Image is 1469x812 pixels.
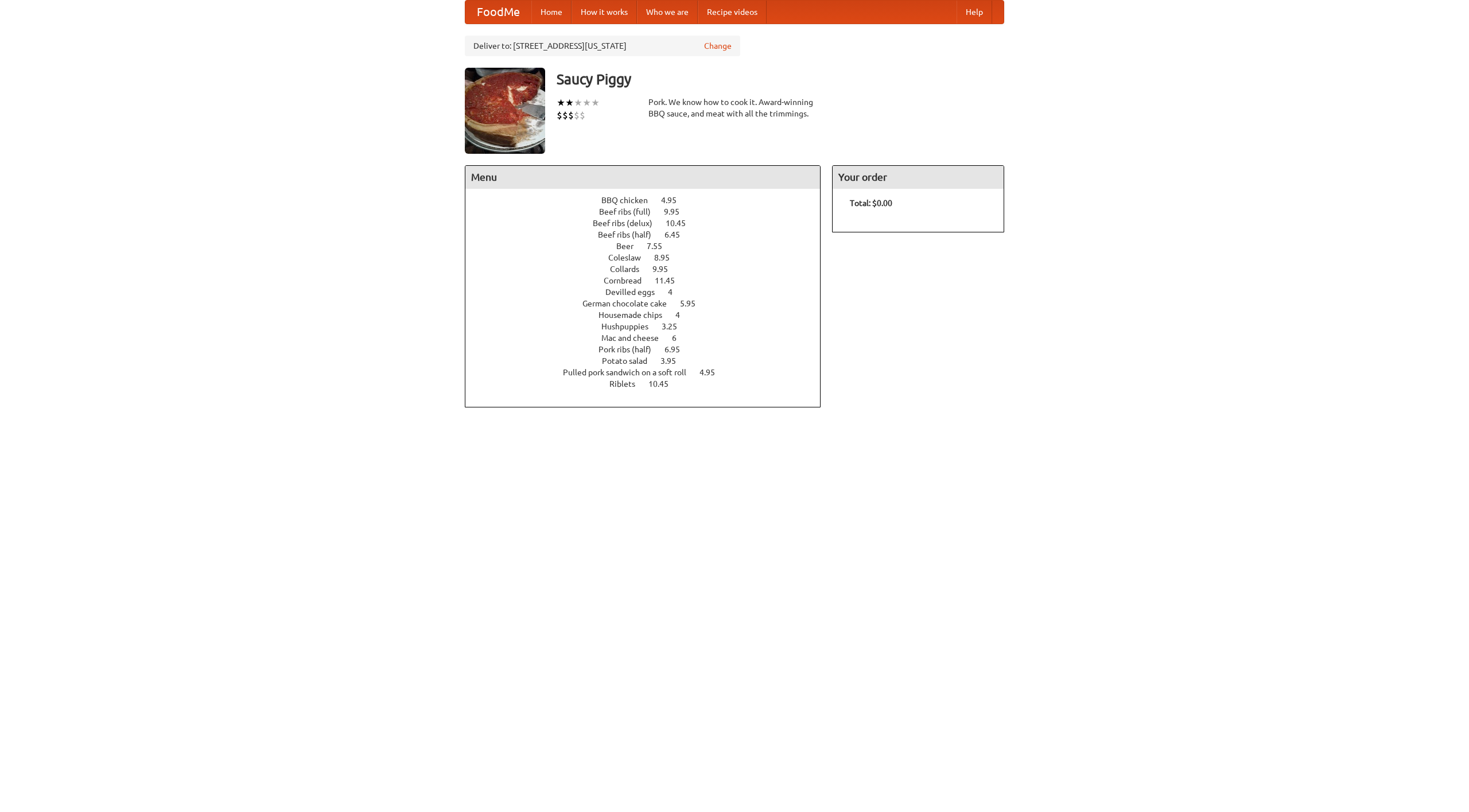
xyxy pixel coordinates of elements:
span: 6 [672,333,688,343]
span: 9.95 [652,265,679,274]
a: BBQ chicken 4.95 [601,196,698,205]
span: 11.45 [655,276,686,285]
span: Hushpuppies [601,322,660,331]
h4: Your order [833,166,1004,189]
div: Pork. We know how to cook it. Award-winning BBQ sauce, and meat with all the trimmings. [648,96,821,119]
h4: Menu [465,166,820,189]
span: Beef ribs (half) [598,230,663,239]
a: Mac and cheese 6 [601,333,698,343]
a: Change [704,40,732,52]
a: Beef ribs (delux) 10.45 [593,219,707,228]
span: Beef ribs (full) [599,207,662,216]
span: Riblets [609,379,647,388]
a: How it works [572,1,637,24]
li: ★ [574,96,582,109]
span: 3.95 [660,356,687,366]
span: 6.45 [664,230,691,239]
a: Potato salad 3.95 [602,356,697,366]
a: Cornbread 11.45 [604,276,696,285]
li: ★ [582,96,591,109]
span: 3.25 [662,322,689,331]
span: Potato salad [602,356,659,366]
span: Housemade chips [599,310,674,320]
h3: Saucy Piggy [557,68,1004,91]
li: $ [580,109,585,122]
span: Mac and cheese [601,333,670,343]
a: Riblets 10.45 [609,379,690,388]
li: $ [574,109,580,122]
a: Beef ribs (half) 6.45 [598,230,701,239]
li: ★ [565,96,574,109]
span: 10.45 [648,379,680,388]
a: Coleslaw 8.95 [608,253,691,262]
a: FoodMe [465,1,531,24]
span: 4 [668,287,684,297]
a: Beef ribs (full) 9.95 [599,207,701,216]
span: Pulled pork sandwich on a soft roll [563,368,698,377]
span: 5.95 [680,299,707,308]
li: ★ [557,96,565,109]
span: Devilled eggs [605,287,666,297]
img: angular.jpg [465,68,545,154]
li: $ [562,109,568,122]
a: Help [957,1,992,24]
span: 8.95 [654,253,681,262]
span: Beer [616,242,645,251]
a: Collards 9.95 [610,265,689,274]
span: Collards [610,265,651,274]
span: Cornbread [604,276,653,285]
a: Devilled eggs 4 [605,287,694,297]
span: Pork ribs (half) [599,345,663,354]
li: $ [557,109,562,122]
a: Pork ribs (half) 6.95 [599,345,701,354]
a: Beer 7.55 [616,242,683,251]
a: Hushpuppies 3.25 [601,322,698,331]
span: 4 [675,310,691,320]
span: BBQ chicken [601,196,659,205]
li: $ [568,109,574,122]
span: German chocolate cake [582,299,678,308]
span: Coleslaw [608,253,652,262]
span: Beef ribs (delux) [593,219,664,228]
li: ★ [591,96,600,109]
span: 9.95 [664,207,691,216]
span: 6.95 [664,345,691,354]
a: Who we are [637,1,698,24]
div: Deliver to: [STREET_ADDRESS][US_STATE] [465,36,740,56]
span: 4.95 [661,196,688,205]
a: Housemade chips 4 [599,310,701,320]
b: Total: $0.00 [850,199,892,208]
span: 10.45 [666,219,697,228]
a: German chocolate cake 5.95 [582,299,717,308]
span: 4.95 [699,368,726,377]
a: Recipe videos [698,1,767,24]
a: Pulled pork sandwich on a soft roll 4.95 [563,368,736,377]
a: Home [531,1,572,24]
span: 7.55 [647,242,674,251]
